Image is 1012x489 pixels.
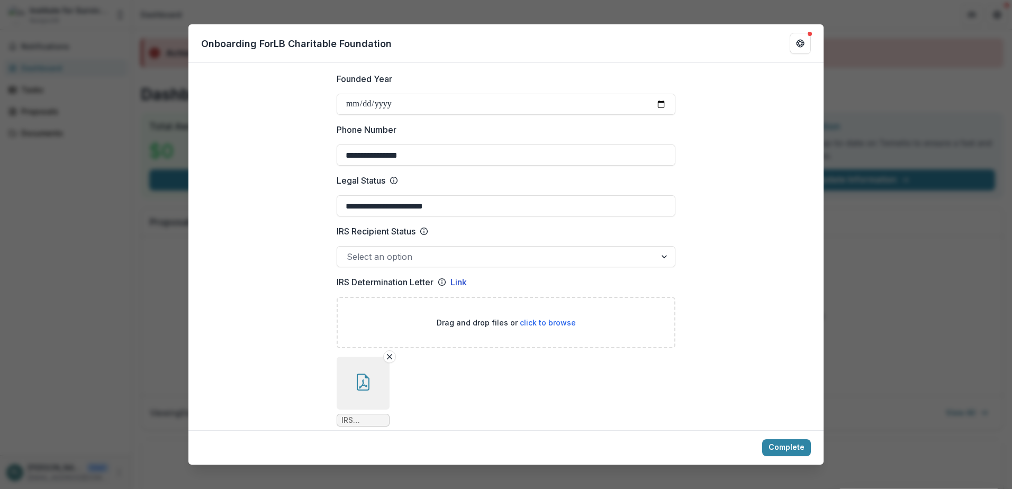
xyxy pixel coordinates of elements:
p: Founded Year [337,73,392,85]
p: Legal Status [337,174,385,187]
span: click to browse [520,318,576,327]
button: Get Help [790,33,811,54]
button: Remove File [383,350,396,363]
a: Link [450,276,467,288]
p: IRS Recipient Status [337,225,415,238]
p: Onboarding For LB Charitable Foundation [201,37,392,51]
button: Complete [762,439,811,456]
p: IRS Determination Letter [337,276,433,288]
div: Remove FileIRS certificate.pdf [337,357,390,427]
p: Phone Number [337,123,396,136]
span: IRS certificate.pdf [341,416,385,425]
p: Drag and drop files or [437,317,576,328]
